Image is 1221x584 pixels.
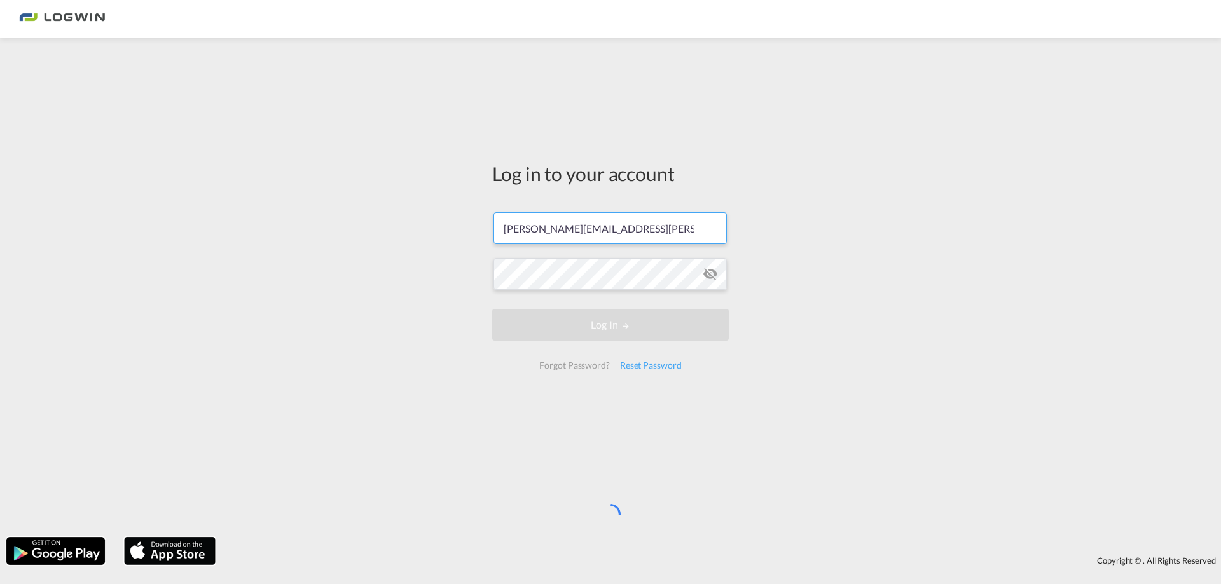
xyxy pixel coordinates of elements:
[703,266,718,282] md-icon: icon-eye-off
[534,354,614,377] div: Forgot Password?
[493,212,727,244] input: Enter email/phone number
[222,550,1221,571] div: Copyright © . All Rights Reserved
[615,354,687,377] div: Reset Password
[492,160,729,187] div: Log in to your account
[492,309,729,341] button: LOGIN
[123,536,217,566] img: apple.png
[19,5,105,34] img: 2761ae10d95411efa20a1f5e0282d2d7.png
[5,536,106,566] img: google.png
